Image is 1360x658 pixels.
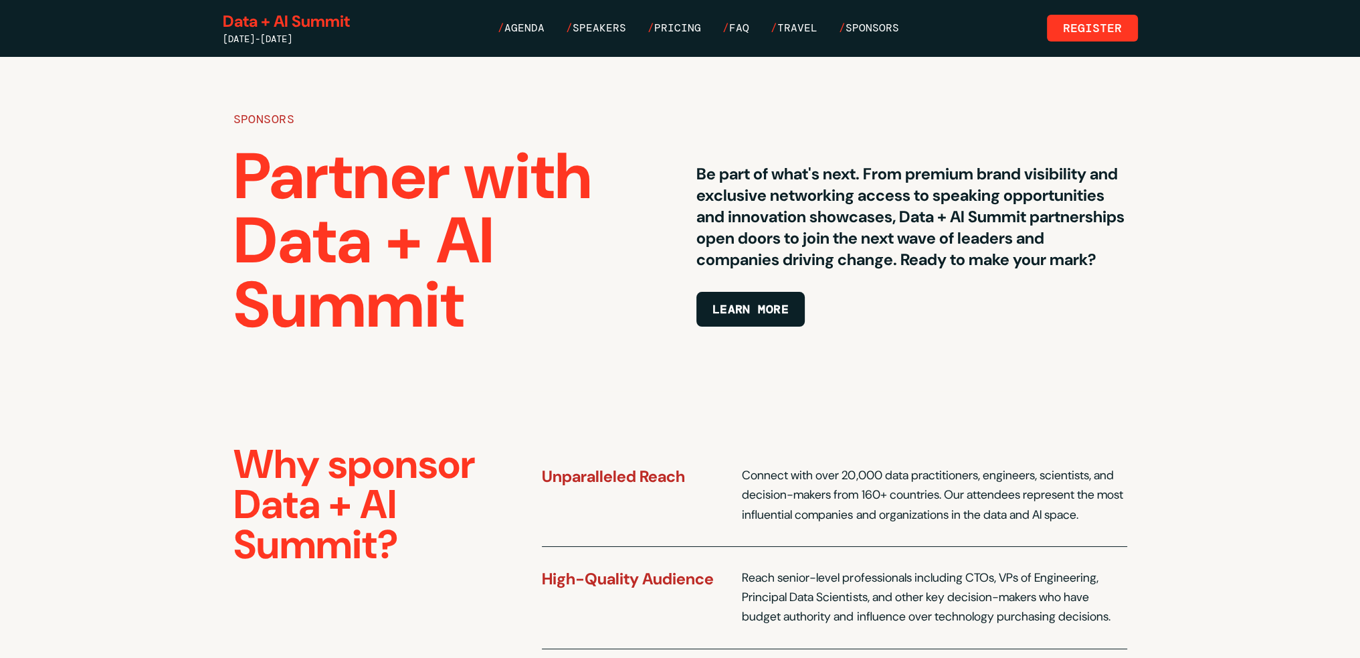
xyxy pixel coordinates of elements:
[742,466,1127,525] p: Connect with over 20,000 data practitioners, engineers, scientists, and decision-makers from 160+...
[566,21,573,35] span: /
[1047,15,1138,42] a: Register
[233,110,664,129] div: SPONSORS
[771,20,817,36] a: /Travel
[233,145,664,337] h1: Partner with Data + AI Summit
[504,21,545,35] span: Agenda
[223,11,350,32] a: Data + AI Summit
[542,466,726,487] h3: Unparalleled Reach
[771,21,777,35] span: /
[839,21,846,35] span: /
[777,21,817,35] span: Travel
[729,21,749,35] span: FAQ
[573,21,626,35] span: Speakers
[223,32,350,46] div: [DATE]-[DATE]
[654,21,701,35] span: Pricing
[722,20,749,36] a: /FAQ
[696,303,805,317] a: LEARN MORE
[742,568,1127,627] p: Reach senior-level professionals including CTOs, VPs of Engineering, Principal Data Scientists, a...
[846,21,899,35] span: Sponsors
[233,444,510,565] h2: Why sponsor Data + AI Summit?
[696,292,805,327] button: LEARN MORE
[839,20,899,36] a: /Sponsors
[696,163,1127,270] p: Be part of what's next. From premium brand visibility and exclusive networking access to speaking...
[498,20,545,36] a: /Agenda
[648,21,654,35] span: /
[722,21,729,35] span: /
[498,21,504,35] span: /
[542,568,726,590] h3: High-Quality Audience
[648,20,701,36] a: /Pricing
[566,20,626,36] a: /Speakers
